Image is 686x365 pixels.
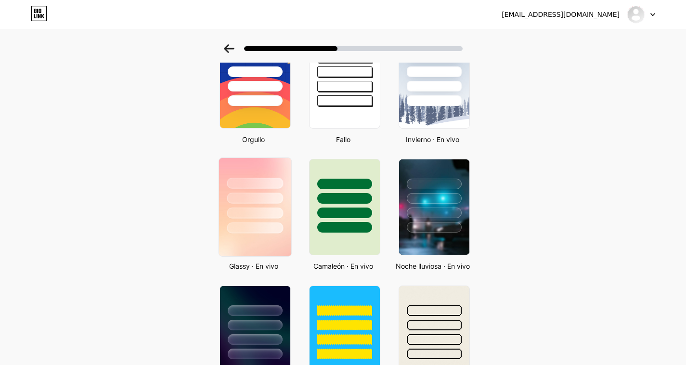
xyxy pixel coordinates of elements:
[396,262,470,270] font: Noche lluviosa · En vivo
[502,11,620,18] font: [EMAIL_ADDRESS][DOMAIN_NAME]
[313,262,373,270] font: Camaleón · En vivo
[219,158,291,256] img: glassmorphism.jpg
[406,135,459,143] font: Invierno · En vivo
[627,5,645,24] img: Mirna Soler
[336,135,350,143] font: Fallo
[242,135,265,143] font: Orgullo
[229,262,278,270] font: Glassy · En vivo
